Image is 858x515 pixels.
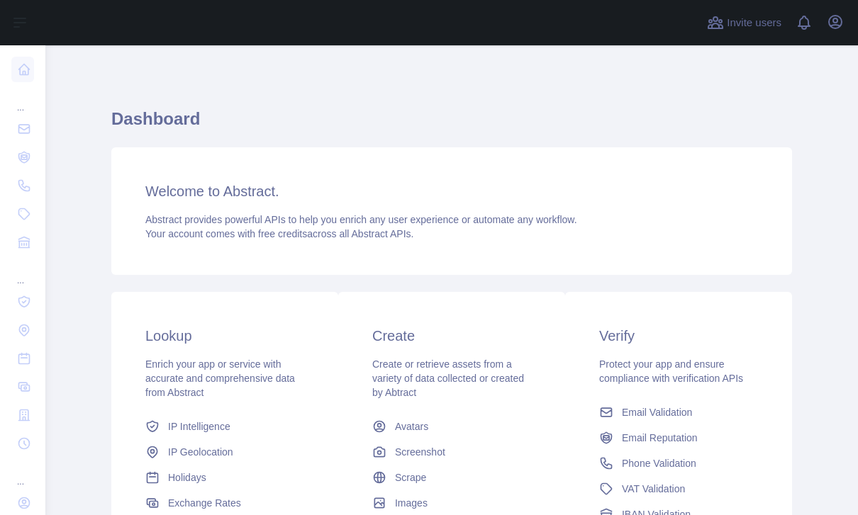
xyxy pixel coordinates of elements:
span: IP Geolocation [168,445,233,459]
span: free credits [258,228,307,239]
a: Email Reputation [594,425,764,451]
a: IP Geolocation [140,439,310,465]
span: Scrape [395,470,426,485]
h3: Welcome to Abstract. [145,181,758,201]
span: Email Reputation [622,431,698,445]
span: Holidays [168,470,206,485]
span: Screenshot [395,445,445,459]
span: Email Validation [622,405,692,419]
div: ... [11,258,34,286]
span: Your account comes with across all Abstract APIs. [145,228,413,239]
a: Scrape [367,465,537,490]
span: Images [395,496,428,510]
span: Abstract provides powerful APIs to help you enrich any user experience or automate any workflow. [145,214,577,225]
h3: Create [372,326,531,346]
span: Create or retrieve assets from a variety of data collected or created by Abtract [372,358,524,398]
span: Invite users [727,15,781,31]
a: Holidays [140,465,310,490]
span: Protect your app and ensure compliance with verification APIs [599,358,743,384]
a: Email Validation [594,400,764,425]
span: Enrich your app or service with accurate and comprehensive data from Abstract [145,358,295,398]
a: Phone Validation [594,451,764,476]
h1: Dashboard [111,108,792,142]
button: Invite users [704,11,784,34]
h3: Lookup [145,326,304,346]
div: ... [11,85,34,113]
span: VAT Validation [622,482,685,496]
span: Exchange Rates [168,496,241,510]
div: ... [11,459,34,487]
h3: Verify [599,326,758,346]
span: IP Intelligence [168,419,230,434]
span: Phone Validation [622,456,696,470]
a: VAT Validation [594,476,764,502]
a: Screenshot [367,439,537,465]
a: IP Intelligence [140,414,310,439]
a: Avatars [367,414,537,439]
span: Avatars [395,419,428,434]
